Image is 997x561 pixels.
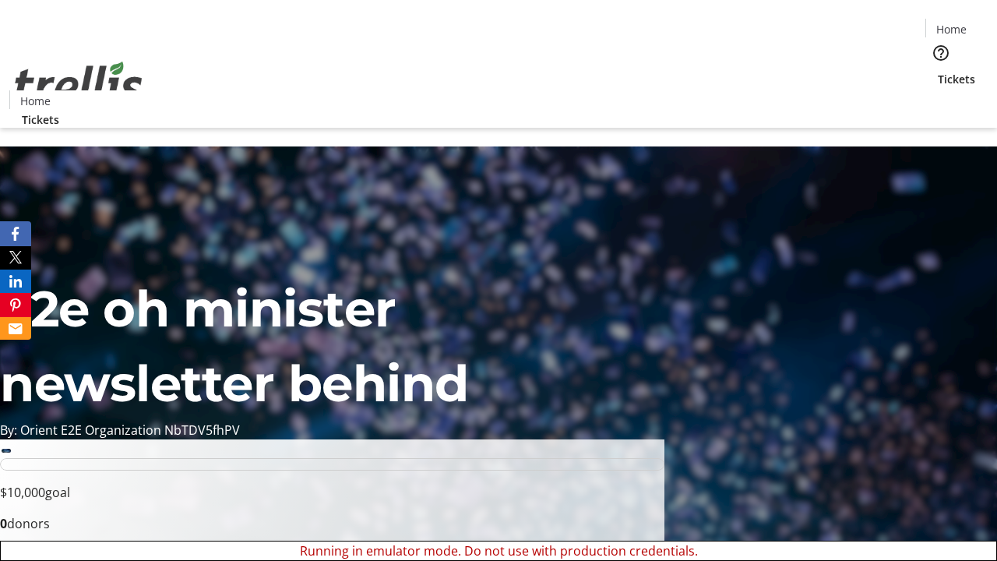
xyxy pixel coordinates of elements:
[9,44,148,122] img: Orient E2E Organization NbTDV5fhPV's Logo
[925,37,956,69] button: Help
[925,87,956,118] button: Cart
[10,93,60,109] a: Home
[925,71,988,87] a: Tickets
[938,71,975,87] span: Tickets
[926,21,976,37] a: Home
[9,111,72,128] a: Tickets
[936,21,967,37] span: Home
[20,93,51,109] span: Home
[22,111,59,128] span: Tickets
